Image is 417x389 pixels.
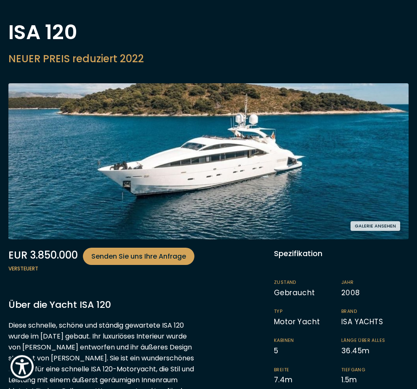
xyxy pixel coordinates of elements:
button: Galerie ansehen [351,222,400,231]
span: Tiefgang [341,367,392,373]
h3: Über die Yacht ISA 120 [8,298,200,312]
li: Gebraucht [274,280,341,298]
h2: NEUER PREIS reduziert 2022 [8,52,144,67]
li: Motor Yacht [274,309,341,327]
span: Kabinen [274,338,324,344]
li: ISA YACHTS [341,309,409,327]
span: Breite [274,367,324,373]
div: EUR 3.850.000 [8,248,200,265]
span: Zustand [274,280,324,286]
li: 1.5 m [341,367,409,386]
span: Brand [341,309,392,315]
span: Jahr [341,280,392,286]
li: 7.4 m [274,367,341,386]
span: Versteuert [8,265,200,273]
li: 36.45 m [341,338,409,356]
span: Typ [274,309,324,315]
button: Show Accessibility Preferences [8,353,36,381]
li: 2008 [341,280,409,298]
a: Senden Sie uns Ihre Anfrage [83,248,194,265]
span: Länge über Alles [341,338,392,344]
span: Senden Sie uns Ihre Anfrage [91,251,186,262]
div: Spezifikation [274,248,409,259]
img: Merk&Merk [8,84,409,240]
li: 5 [274,338,341,356]
h1: ISA 120 [8,22,144,43]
